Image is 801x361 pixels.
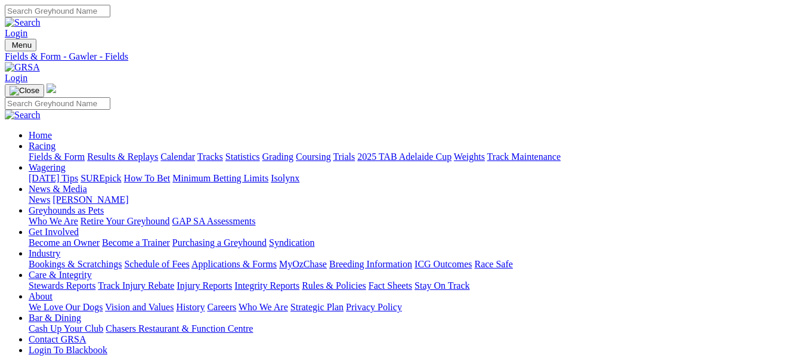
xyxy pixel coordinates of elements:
[177,280,232,291] a: Injury Reports
[12,41,32,50] span: Menu
[191,259,277,269] a: Applications & Forms
[271,173,299,183] a: Isolynx
[290,302,344,312] a: Strategic Plan
[454,152,485,162] a: Weights
[333,152,355,162] a: Trials
[29,302,103,312] a: We Love Our Dogs
[5,84,44,97] button: Toggle navigation
[29,270,92,280] a: Care & Integrity
[346,302,402,312] a: Privacy Policy
[296,152,331,162] a: Coursing
[279,259,327,269] a: MyOzChase
[5,51,796,62] a: Fields & Form - Gawler - Fields
[124,173,171,183] a: How To Bet
[357,152,451,162] a: 2025 TAB Adelaide Cup
[29,152,85,162] a: Fields & Form
[29,291,52,301] a: About
[487,152,561,162] a: Track Maintenance
[29,237,100,248] a: Become an Owner
[29,280,796,291] div: Care & Integrity
[29,248,60,258] a: Industry
[29,237,796,248] div: Get Involved
[5,62,40,73] img: GRSA
[160,152,195,162] a: Calendar
[81,173,121,183] a: SUREpick
[329,259,412,269] a: Breeding Information
[5,110,41,121] img: Search
[29,259,122,269] a: Bookings & Scratchings
[29,302,796,313] div: About
[234,280,299,291] a: Integrity Reports
[87,152,158,162] a: Results & Replays
[29,152,796,162] div: Racing
[262,152,293,162] a: Grading
[269,237,314,248] a: Syndication
[302,280,366,291] a: Rules & Policies
[29,313,81,323] a: Bar & Dining
[239,302,288,312] a: Who We Are
[225,152,260,162] a: Statistics
[29,280,95,291] a: Stewards Reports
[102,237,170,248] a: Become a Trainer
[29,141,55,151] a: Racing
[29,184,87,194] a: News & Media
[5,97,110,110] input: Search
[29,205,104,215] a: Greyhounds as Pets
[172,173,268,183] a: Minimum Betting Limits
[105,302,174,312] a: Vision and Values
[29,130,52,140] a: Home
[29,334,86,344] a: Contact GRSA
[29,162,66,172] a: Wagering
[176,302,205,312] a: History
[29,259,796,270] div: Industry
[29,323,103,334] a: Cash Up Your Club
[29,323,796,334] div: Bar & Dining
[5,39,36,51] button: Toggle navigation
[5,5,110,17] input: Search
[5,17,41,28] img: Search
[29,195,796,205] div: News & Media
[29,173,78,183] a: [DATE] Tips
[197,152,223,162] a: Tracks
[369,280,412,291] a: Fact Sheets
[29,227,79,237] a: Get Involved
[124,259,189,269] a: Schedule of Fees
[47,84,56,93] img: logo-grsa-white.png
[172,237,267,248] a: Purchasing a Greyhound
[29,195,50,205] a: News
[172,216,256,226] a: GAP SA Assessments
[29,216,78,226] a: Who We Are
[29,345,107,355] a: Login To Blackbook
[474,259,512,269] a: Race Safe
[415,280,469,291] a: Stay On Track
[5,28,27,38] a: Login
[5,73,27,83] a: Login
[52,195,128,205] a: [PERSON_NAME]
[415,259,472,269] a: ICG Outcomes
[10,86,39,95] img: Close
[29,216,796,227] div: Greyhounds as Pets
[106,323,253,334] a: Chasers Restaurant & Function Centre
[29,173,796,184] div: Wagering
[207,302,236,312] a: Careers
[81,216,170,226] a: Retire Your Greyhound
[98,280,174,291] a: Track Injury Rebate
